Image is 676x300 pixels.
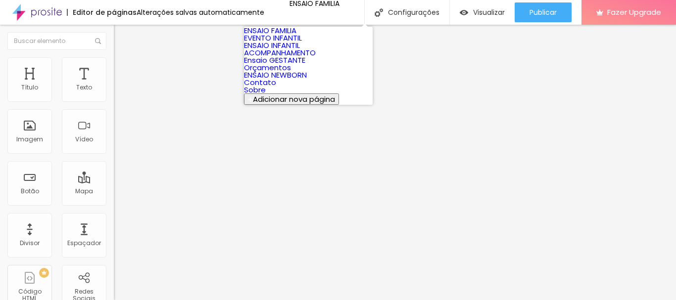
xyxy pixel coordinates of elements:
[21,188,39,195] div: Botão
[76,84,92,91] div: Texto
[473,8,505,16] span: Visualizar
[7,32,106,50] input: Buscar elemento
[253,94,335,104] span: Adicionar nova página
[244,33,302,43] a: EVENTO INFANTIL
[67,9,137,16] div: Editor de páginas
[244,85,266,95] a: Sobre
[67,240,101,247] div: Espaçador
[375,8,383,17] img: Icone
[21,84,38,91] div: Título
[244,55,305,65] a: Ensaio GESTANTE
[114,25,676,300] iframe: Editor
[16,136,43,143] div: Imagem
[244,62,291,73] a: Orçamentos
[244,93,339,105] button: Adicionar nova página
[244,70,307,80] a: ENSAIO NEWBORN
[607,8,661,16] span: Fazer Upgrade
[460,8,468,17] img: view-1.svg
[515,2,572,22] button: Publicar
[95,38,101,44] img: Icone
[75,188,93,195] div: Mapa
[137,9,264,16] div: Alterações salvas automaticamente
[20,240,40,247] div: Divisor
[75,136,93,143] div: Vídeo
[244,77,276,87] a: Contato
[244,47,316,58] a: ACOMPANHAMENTO
[450,2,515,22] button: Visualizar
[530,8,557,16] span: Publicar
[244,25,296,36] a: ENSAIO FAMILIA
[244,40,300,50] a: ENSAIO INFANTIL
